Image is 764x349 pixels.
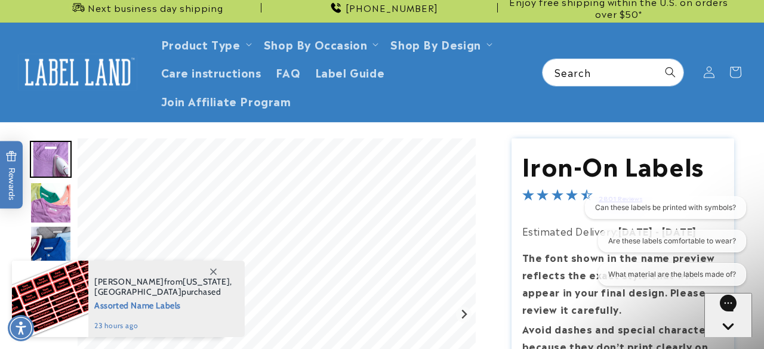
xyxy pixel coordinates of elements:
iframe: Gorgias live chat messenger [704,293,752,337]
iframe: Sign Up via Text for Offers [10,254,151,289]
span: Care instructions [161,65,261,79]
button: Search [657,59,683,85]
a: Label Guide [308,58,392,86]
summary: Product Type [154,30,257,58]
button: Next slide [456,307,472,323]
summary: Shop By Occasion [257,30,384,58]
span: Next business day shipping [88,2,223,14]
a: Label Land [14,49,142,95]
span: [PHONE_NUMBER] [346,2,438,14]
div: Go to slide 2 [30,182,72,224]
div: Go to slide 1 [30,138,72,180]
span: 23 hours ago [94,320,232,331]
span: [GEOGRAPHIC_DATA] [94,286,181,297]
span: [US_STATE] [183,276,230,287]
a: FAQ [269,58,308,86]
strong: The font shown in the name preview reflects the exact style that will appear in your final design... [522,250,715,316]
a: Shop By Design [390,36,480,52]
a: Care instructions [154,58,269,86]
a: Join Affiliate Program [154,87,298,115]
p: Estimated Delivery: [522,223,724,240]
span: from , purchased [94,277,232,297]
iframe: Gorgias live chat conversation starters [577,196,752,295]
img: Iron on name tags ironed to a t-shirt [30,182,72,224]
div: Go to slide 3 [30,226,72,267]
span: FAQ [276,65,301,79]
span: Label Guide [315,65,385,79]
span: 4.5-star overall rating [522,190,593,205]
img: Iron on name label being ironed to shirt [30,141,72,178]
img: Label Land [18,54,137,91]
span: Rewards [6,150,17,200]
a: Product Type [161,36,241,52]
a: 2801 Reviews - open in a new tab [599,194,642,202]
img: Iron on name labels ironed to shirt collar [30,226,72,267]
span: Shop By Occasion [264,37,368,51]
summary: Shop By Design [383,30,497,58]
span: Join Affiliate Program [161,94,291,107]
div: Accessibility Menu [8,315,34,341]
h1: Iron-On Labels [522,149,724,180]
span: Assorted Name Labels [94,297,232,312]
